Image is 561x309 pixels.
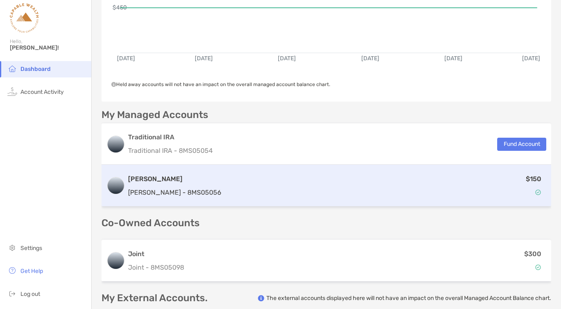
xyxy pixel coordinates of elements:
[7,243,17,252] img: settings icon
[101,218,551,228] p: Co-Owned Accounts
[7,266,17,275] img: get-help icon
[20,66,51,73] span: Dashboard
[101,110,208,120] p: My Managed Accounts
[524,249,541,259] p: $300
[526,174,541,184] p: $150
[128,174,221,184] h3: [PERSON_NAME]
[266,294,551,302] p: The external accounts displayed here will not have an impact on the overall Managed Account Balan...
[20,291,40,298] span: Log out
[497,138,546,151] button: Fund Account
[128,262,184,273] p: Joint - 8MS05098
[117,55,135,62] text: [DATE]
[101,293,207,303] p: My External Accounts.
[535,264,541,270] img: Account Status icon
[522,55,540,62] text: [DATE]
[20,89,64,95] span: Account Activity
[108,177,124,194] img: logo account
[20,268,43,275] span: Get Help
[195,55,213,62] text: [DATE]
[361,55,379,62] text: [DATE]
[128,187,221,198] p: [PERSON_NAME] - 8MS05056
[10,44,86,51] span: [PERSON_NAME]!
[111,82,330,87] span: Held away accounts will not have an impact on the overall managed account balance chart.
[278,55,296,62] text: [DATE]
[128,249,184,259] h3: Joint
[258,295,264,302] img: info
[128,132,213,142] h3: Traditional IRA
[7,64,17,73] img: household icon
[113,4,127,11] text: $450
[10,3,39,33] img: Zoe Logo
[108,252,124,269] img: logo account
[7,86,17,96] img: activity icon
[108,136,124,152] img: logo account
[444,55,462,62] text: [DATE]
[20,245,42,252] span: Settings
[535,189,541,195] img: Account Status icon
[7,289,17,298] img: logout icon
[128,145,213,156] p: Traditional IRA - 8MS05054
